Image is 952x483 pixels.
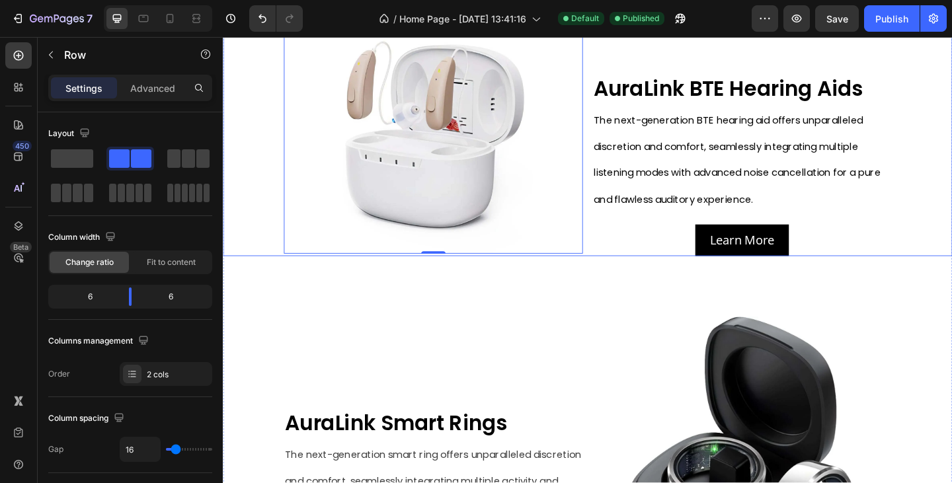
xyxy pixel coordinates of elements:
[48,410,127,427] div: Column spacing
[249,5,303,32] div: Undo/Redo
[815,5,859,32] button: Save
[130,81,175,95] p: Advanced
[147,256,196,268] span: Fit to content
[51,287,118,306] div: 6
[13,141,32,151] div: 450
[48,125,93,143] div: Layout
[530,212,600,231] p: Learn More
[514,204,615,239] a: Learn More
[48,443,63,455] div: Gap
[571,13,599,24] span: Default
[403,83,715,184] span: The next-generation BTE hearing aid offers unparalleled discretion and comfort, seamlessly integr...
[142,287,210,306] div: 6
[5,5,99,32] button: 7
[223,37,952,483] iframe: Design area
[623,13,659,24] span: Published
[147,369,209,381] div: 2 cols
[393,12,397,26] span: /
[48,332,151,350] div: Columns management
[87,11,93,26] p: 7
[875,12,908,26] div: Publish
[403,40,696,72] strong: AuraLink BTE Hearing Aids
[864,5,920,32] button: Publish
[399,12,526,26] span: Home Page - [DATE] 13:41:16
[67,404,309,436] strong: AuraLink Smart Rings
[120,437,160,461] input: Auto
[65,256,114,268] span: Change ratio
[826,13,848,24] span: Save
[65,81,102,95] p: Settings
[48,368,70,380] div: Order
[48,229,118,246] div: Column width
[10,242,32,252] div: Beta
[64,47,177,63] p: Row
